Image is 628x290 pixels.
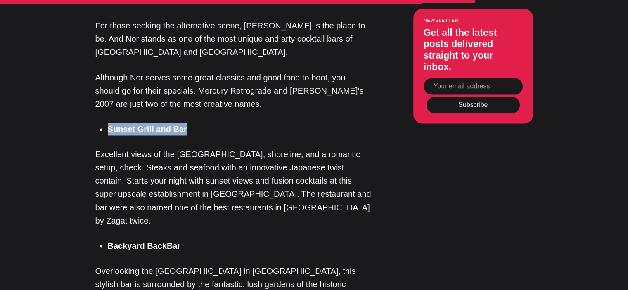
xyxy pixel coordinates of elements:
button: Subscribe [427,97,520,113]
strong: Backyard BackBar [108,241,181,250]
p: For those seeking the alternative scene, [PERSON_NAME] is the place to be. And Nor stands as one ... [95,19,372,59]
h3: Get all the latest posts delivered straight to your inbox. [424,27,523,73]
input: Your email address [424,78,523,94]
p: Excellent views of the [GEOGRAPHIC_DATA], shoreline, and a romantic setup, check. Steaks and seaf... [95,148,372,227]
p: Although Nor serves some great classics and good food to boot, you should go for their specials. ... [95,71,372,111]
small: Newsletter [424,18,523,23]
strong: Sunset Grill and Bar [108,125,187,134]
